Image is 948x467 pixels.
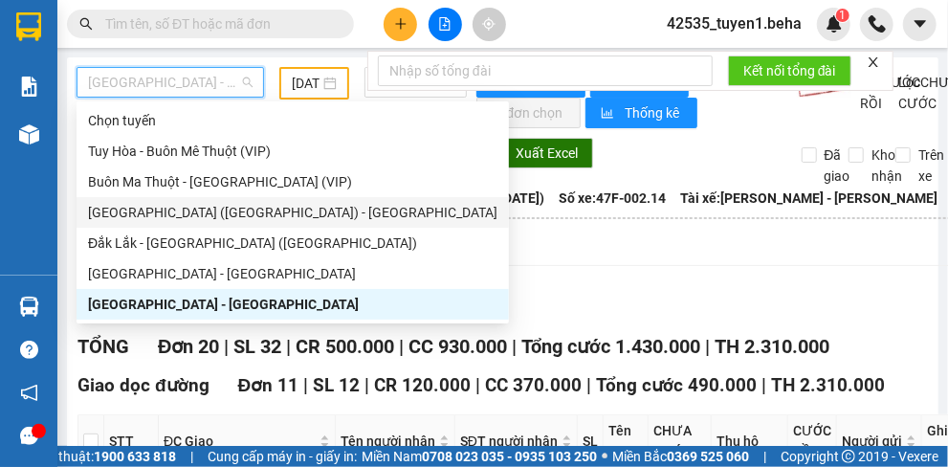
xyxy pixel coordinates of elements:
[77,258,509,289] div: Phú Yên - Đắk Lắk
[77,374,209,396] span: Giao dọc đường
[728,56,851,86] button: Kết nối tổng đài
[79,17,93,31] span: search
[19,77,39,97] img: solution-icon
[839,9,846,22] span: 1
[77,335,129,358] span: TỔNG
[473,8,506,41] button: aim
[238,374,299,396] span: Đơn 11
[460,431,558,452] span: SĐT người nhận
[422,449,597,464] strong: 0708 023 035 - 0935 103 250
[2,446,176,467] span: Hỗ trợ kỹ thuật:
[20,384,38,402] span: notification
[680,188,937,209] span: Tài xế: [PERSON_NAME] - [PERSON_NAME]
[341,431,435,452] span: Tên người nhận
[586,374,591,396] span: |
[625,102,682,123] span: Thống kê
[286,335,291,358] span: |
[77,228,509,258] div: Đắk Lắk - Phú Yên (SC)
[408,335,507,358] span: CC 930.000
[651,11,817,35] span: 42535_tuyen1.beha
[667,449,749,464] strong: 0369 525 060
[479,138,593,168] button: downloadXuất Excel
[88,202,497,223] div: [GEOGRAPHIC_DATA] ([GEOGRAPHIC_DATA]) - [GEOGRAPHIC_DATA]
[602,453,607,460] span: ⚪️
[208,446,357,467] span: Cung cấp máy in - giấy in:
[88,263,497,284] div: [GEOGRAPHIC_DATA] - [GEOGRAPHIC_DATA]
[512,335,517,358] span: |
[77,136,509,167] div: Tuy Hòa - Buôn Mê Thuột (VIP)
[190,446,193,467] span: |
[842,450,855,463] span: copyright
[20,341,38,359] span: question-circle
[521,335,700,358] span: Tổng cước 1.430.000
[912,15,929,33] span: caret-down
[364,374,369,396] span: |
[88,68,253,97] span: Đắk Lắk - Phú Yên
[77,105,509,136] div: Chọn tuyến
[817,145,858,187] span: Đã giao
[743,60,836,81] span: Kết nối tổng đài
[88,171,497,192] div: Buôn Ma Thuột - [GEOGRAPHIC_DATA] (VIP)
[771,374,885,396] span: TH 2.310.000
[705,335,710,358] span: |
[475,374,480,396] span: |
[224,335,229,358] span: |
[88,110,497,131] div: Chọn tuyến
[485,374,582,396] span: CC 370.000
[438,17,452,31] span: file-add
[88,294,497,315] div: [GEOGRAPHIC_DATA] - [GEOGRAPHIC_DATA]
[867,56,880,69] span: close
[378,56,713,86] input: Nhập số tổng đài
[19,124,39,145] img: warehouse-icon
[77,167,509,197] div: Buôn Ma Thuột - Tuy Hòa (VIP)
[596,374,757,396] span: Tổng cước 490.000
[559,188,666,209] span: Số xe: 47F-002.14
[585,98,697,128] button: bar-chartThống kê
[94,449,176,464] strong: 1900 633 818
[16,12,41,41] img: logo-vxr
[362,446,597,467] span: Miền Nam
[296,335,394,358] span: CR 500.000
[429,8,462,41] button: file-add
[19,297,39,317] img: warehouse-icon
[842,431,902,452] span: Người gửi
[303,374,308,396] span: |
[313,374,360,396] span: SL 12
[864,145,910,187] span: Kho nhận
[164,431,316,452] span: ĐC Giao
[612,446,749,467] span: Miền Bắc
[374,374,471,396] span: CR 120.000
[88,233,497,254] div: Đắk Lắk - [GEOGRAPHIC_DATA] ([GEOGRAPHIC_DATA])
[77,289,509,320] div: Đắk Lắk - Phú Yên
[516,143,578,164] span: Xuất Excel
[105,13,331,34] input: Tìm tên, số ĐT hoặc mã đơn
[763,446,766,467] span: |
[394,17,408,31] span: plus
[88,141,497,162] div: Tuy Hòa - Buôn Mê Thuột (VIP)
[292,73,319,94] input: 25/03/2025
[482,17,496,31] span: aim
[20,427,38,445] span: message
[869,15,886,33] img: phone-icon
[903,8,937,41] button: caret-down
[601,106,617,122] span: bar-chart
[399,335,404,358] span: |
[476,98,581,128] button: In đơn chọn
[384,8,417,41] button: plus
[77,197,509,228] div: Phú Yên (SC) - Đắk Lắk
[233,335,281,358] span: SL 32
[158,335,219,358] span: Đơn 20
[826,15,843,33] img: icon-new-feature
[761,374,766,396] span: |
[836,9,849,22] sup: 1
[715,335,829,358] span: TH 2.310.000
